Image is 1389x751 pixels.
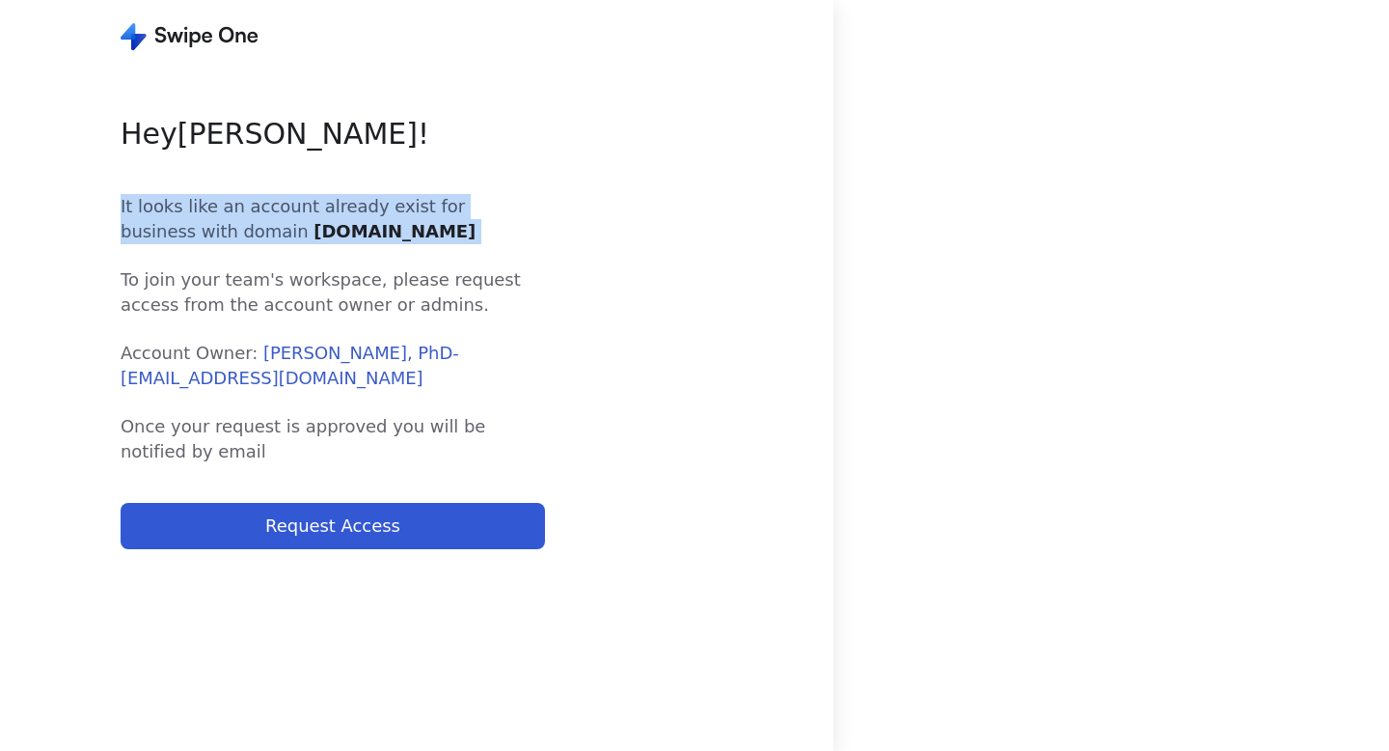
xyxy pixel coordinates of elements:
span: Hey [PERSON_NAME] ! [121,112,545,155]
span: To join your team's workspace, please request access from the account owner or admins. [121,267,545,318]
span: Account Owner: [121,341,545,391]
span: It looks like an account already exist for business with domain [121,194,545,244]
span: Once your request is approved you will be notified by email [121,414,545,464]
span: [PERSON_NAME], PhD - [EMAIL_ADDRESS][DOMAIN_NAME] [121,343,459,388]
button: Request Access [121,503,545,549]
span: [DOMAIN_NAME] [313,221,476,241]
